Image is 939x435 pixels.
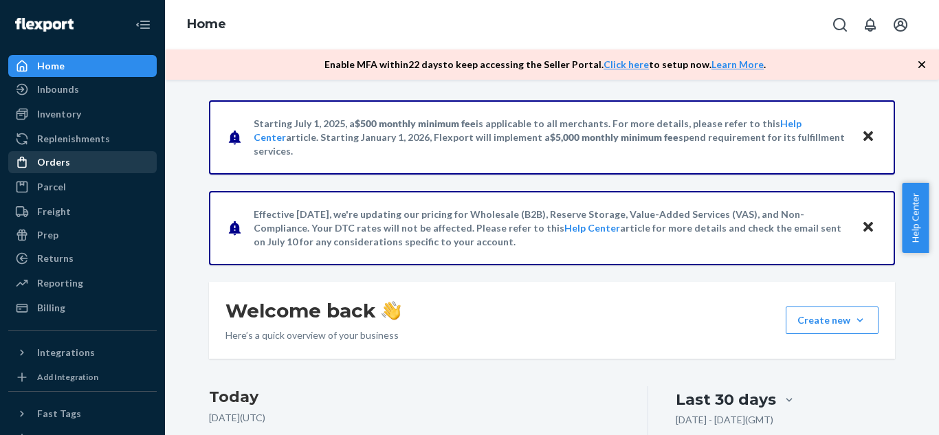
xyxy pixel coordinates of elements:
a: Billing [8,297,157,319]
div: Add Integration [37,371,98,383]
button: Create new [786,306,879,334]
p: Here’s a quick overview of your business [225,328,401,342]
button: Close Navigation [129,11,157,38]
h1: Welcome back [225,298,401,323]
div: Reporting [37,276,83,290]
div: Fast Tags [37,407,81,421]
a: Home [187,16,226,32]
a: Help Center [564,222,620,234]
a: Click here [604,58,649,70]
a: Replenishments [8,128,157,150]
div: Orders [37,155,70,169]
div: Billing [37,301,65,315]
img: hand-wave emoji [382,301,401,320]
p: Effective [DATE], we're updating our pricing for Wholesale (B2B), Reserve Storage, Value-Added Se... [254,208,848,249]
div: Inventory [37,107,81,121]
button: Fast Tags [8,403,157,425]
img: Flexport logo [15,18,74,32]
div: Last 30 days [676,389,776,410]
p: Starting July 1, 2025, a is applicable to all merchants. For more details, please refer to this a... [254,117,848,158]
a: Returns [8,247,157,269]
span: $500 monthly minimum fee [355,118,476,129]
span: $5,000 monthly minimum fee [550,131,678,143]
a: Parcel [8,176,157,198]
div: Integrations [37,346,95,359]
p: [DATE] - [DATE] ( GMT ) [676,413,773,427]
div: Home [37,59,65,73]
a: Home [8,55,157,77]
button: Help Center [902,183,929,253]
ol: breadcrumbs [176,5,237,45]
a: Learn More [711,58,764,70]
a: Inbounds [8,78,157,100]
div: Replenishments [37,132,110,146]
a: Inventory [8,103,157,125]
div: Parcel [37,180,66,194]
button: Integrations [8,342,157,364]
div: Inbounds [37,82,79,96]
button: Close [859,218,877,238]
div: Freight [37,205,71,219]
button: Open Search Box [826,11,854,38]
div: Prep [37,228,58,242]
a: Orders [8,151,157,173]
a: Add Integration [8,369,157,386]
a: Reporting [8,272,157,294]
a: Prep [8,224,157,246]
h3: Today [209,386,619,408]
p: Enable MFA within 22 days to keep accessing the Seller Portal. to setup now. . [324,58,766,71]
button: Close [859,127,877,147]
p: [DATE] ( UTC ) [209,411,619,425]
a: Freight [8,201,157,223]
button: Open account menu [887,11,914,38]
div: Returns [37,252,74,265]
button: Open notifications [857,11,884,38]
